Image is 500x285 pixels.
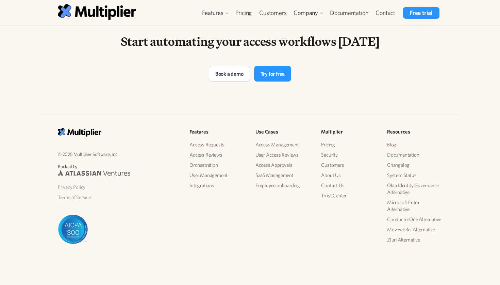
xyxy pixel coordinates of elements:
[387,214,442,225] a: ConductorOne Alternative
[326,7,372,19] a: Documentation
[232,7,256,19] a: Pricing
[387,197,442,214] a: Microsoft Entra Alternative
[387,150,442,160] a: Documentation
[189,128,245,136] h5: Features
[387,140,442,150] a: Blog
[189,140,245,150] a: Access Requests
[321,180,376,191] a: Contact Us
[255,128,311,136] h5: Use Cases
[255,150,311,160] a: User Access Reviews
[189,170,245,180] a: User Management
[58,182,179,192] a: Privacy Policy
[255,180,311,191] a: Employee onboarding
[255,140,311,150] a: Access Management
[215,70,244,78] div: Book a demo
[387,235,442,245] a: Zluri Alternative
[255,160,311,170] a: Access Approvals
[189,150,245,160] a: Access Reviews
[372,7,399,19] a: Contact
[119,34,381,50] h2: Start automating your access workflows [DATE]
[321,140,376,150] a: Pricing
[202,9,223,17] div: Features
[387,225,442,235] a: Moveworks Alternative
[321,160,376,170] a: Customers
[254,66,291,82] a: Try for free
[199,7,231,19] div: Features
[403,7,439,19] a: Free trial
[321,128,376,136] h5: Multiplier
[387,170,442,180] a: System Status
[387,128,442,136] h5: Resources
[189,160,245,170] a: Orchestration
[58,163,179,170] p: Backed by
[255,170,311,180] a: SaaS Management
[261,70,285,78] div: Try for free
[290,7,326,19] div: Company
[321,170,376,180] a: About Us
[387,180,442,197] a: Okta Identity Governance Alternative
[209,66,250,82] a: Book a demo
[321,191,376,201] a: Trust Center
[58,192,179,202] a: Terms of Service
[294,9,318,17] div: Company
[189,180,245,191] a: Integrations
[321,150,376,160] a: Security
[387,160,442,170] a: Changelog
[58,150,179,158] p: © 2025 Multiplier Software, Inc.
[255,7,290,19] a: Customers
